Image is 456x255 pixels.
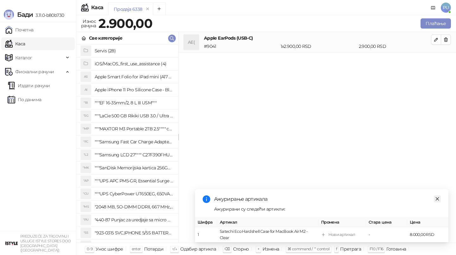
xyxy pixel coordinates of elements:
[95,176,173,186] h4: """UPS APC PM5-GR, Essential Surge Arrest,5 utic_nica"""
[428,3,438,13] a: Документација
[153,3,166,15] button: Add tab
[95,215,173,225] h4: "440-87 Punjac za uredjaje sa micro USB portom 4/1, Stand."
[95,111,173,121] h4: """LaCie 500 GB Rikiki USB 3.0 / Ultra Compact & Resistant aluminum / USB 3.0 / 2.5"""""""
[366,227,407,243] td: -
[143,6,152,12] button: remove
[81,163,91,173] div: "MK
[81,85,91,95] div: AI
[95,98,173,108] h4: """EF 16-35mm/2, 8 L III USM"""
[95,202,173,212] h4: "2048 MB, SO-DIMM DDRII, 667 MHz, Napajanje 1,8 0,1 V, Latencija CL5"
[81,72,91,82] div: AS
[358,43,432,50] div: 2.900,00 RSD
[421,18,451,29] button: Плаћање
[336,246,337,251] span: f
[203,195,210,203] span: info-circle
[87,246,92,251] span: 0-9
[195,227,217,243] td: 1
[319,218,366,227] th: Промена
[95,72,173,82] h4: Apple Smart Folio for iPad mini (A17 Pro) - Sage
[98,16,152,31] strong: 2.900,00
[76,44,178,243] div: grid
[8,93,41,106] a: По данима
[95,124,173,134] h4: """MAXTOR M3 Portable 2TB 2.5"""" crni eksterni hard disk HX-M201TCB/GM"""
[203,43,279,50] div: # 9041
[95,241,173,251] h4: "923-0448 SVC,IPHONE,TOURQUE DRIVER KIT .65KGF- CM Šrafciger "
[114,6,142,13] div: Продаја 6338
[95,85,173,95] h4: Apple iPhone 11 Pro Silicone Case - Black
[5,37,25,50] a: Каса
[407,218,448,227] th: Цена
[81,241,91,251] div: "SD
[225,246,230,251] span: ⌫
[95,137,173,147] h4: """Samsung Fast Car Charge Adapter, brzi auto punja_, boja crna"""
[328,232,355,238] div: Нови артикал
[279,43,358,50] div: 1 x 2.900,00 RSD
[81,202,91,212] div: "MS
[33,12,64,18] span: 3.11.0-b80b730
[5,23,34,36] a: Почетна
[81,228,91,238] div: "S5
[214,206,441,213] div: Ажурирани су следећи артикли:
[204,35,431,42] h4: Apple EarPods (USB-C)
[80,17,97,30] div: Износ рачуна
[89,35,122,42] div: Све категорије
[340,245,361,253] div: Претрага
[95,150,173,160] h4: """Samsung LCD 27"""" C27F390FHUXEN"""
[195,218,217,227] th: Шифра
[81,176,91,186] div: "AP
[172,246,177,251] span: ↑/↓
[233,245,249,253] div: Сторно
[81,137,91,147] div: "FC
[81,150,91,160] div: "L2
[15,51,32,64] span: Каталог
[95,189,173,199] h4: """UPS CyberPower UT650EG, 650VA/360W , line-int., s_uko, desktop"""
[17,11,33,18] span: Бади
[386,245,406,253] div: Готовина
[434,195,441,202] a: Close
[95,46,173,56] h4: Servis (28)
[81,215,91,225] div: "PU
[407,227,448,243] td: 8.000,00 RSD
[435,197,440,201] span: close
[257,246,259,251] span: +
[95,228,173,238] h4: "923-0315 SVC,IPHONE 5/5S BATTERY REMOVAL TRAY Držač za iPhone sa kojim se otvara display
[441,3,451,13] span: PU
[144,245,164,253] div: Потврди
[81,124,91,134] div: "MP
[81,189,91,199] div: "CU
[4,10,14,20] img: Logo
[132,246,141,251] span: enter
[91,5,103,10] div: Каса
[15,65,54,78] span: Фискални рачуни
[8,79,50,92] a: Издати рачуни
[95,163,173,173] h4: """SanDisk Memorijska kartica 256GB microSDXC sa SD adapterom SDSQXA1-256G-GN6MA - Extreme PLUS, ...
[370,246,383,251] span: F10 / F16
[288,246,330,251] span: ⌘ command / ⌃ control
[81,98,91,108] div: "18
[20,234,71,252] small: PREDUZEĆE ZA TRGOVINU I USLUGE ISTYLE STORES DOO [GEOGRAPHIC_DATA] ([GEOGRAPHIC_DATA])
[96,245,123,253] div: Унос шифре
[180,245,216,253] div: Одабир артикла
[263,245,279,253] div: Измена
[81,111,91,121] div: "5G
[217,227,319,243] td: Satechi Eco Hardshell Case for MacBook Air M2 - Clear
[184,35,199,50] div: AE(
[5,237,18,250] img: 64x64-companyLogo-77b92cf4-9946-4f36-9751-bf7bb5fd2c7d.png
[217,218,319,227] th: Артикал
[214,195,441,203] div: Ажурирање артикала
[95,59,173,69] h4: iOS/MacOS_first_use_assistance (4)
[366,218,407,227] th: Стара цена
